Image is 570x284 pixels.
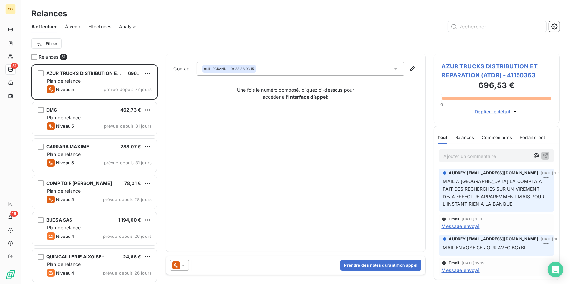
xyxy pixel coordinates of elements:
strong: interface d’appel [289,94,327,100]
span: [DATE] 11:16 [541,171,563,175]
img: Logo LeanPay [5,270,16,280]
span: prévue depuis 26 jours [103,234,152,239]
span: prévue depuis 77 jours [104,87,152,92]
h3: 696,53 € [442,80,552,93]
button: Prendre des notes durant mon appel [340,260,421,271]
span: Plan de relance [47,261,81,267]
span: Analyse [119,23,136,30]
span: Niveau 5 [56,87,74,92]
span: 24,66 € [123,254,141,259]
span: [DATE] 11:01 [462,217,484,221]
span: 288,07 € [120,144,141,149]
button: Filtrer [31,38,62,49]
span: 696,53 € [128,70,149,76]
span: Niveau 5 [56,123,74,129]
span: 462,73 € [120,107,141,113]
span: 51 [60,54,67,60]
span: Niveau 4 [56,270,74,275]
label: Contact : [174,66,197,72]
span: AZUR TRUCKS DISTRIBUTION ET REPARATION (ATDR) [46,70,168,76]
p: Une fois le numéro composé, cliquez ci-dessous pour accéder à l’ : [230,86,361,100]
span: Plan de relance [47,188,81,194]
span: 16 [10,211,18,217]
span: Tout [438,135,448,140]
span: AUDREY [EMAIL_ADDRESS][DOMAIN_NAME] [449,170,538,176]
span: BUESA SAS [46,217,72,223]
span: Effectuées [88,23,112,30]
span: Relances [455,135,474,140]
span: Niveau 5 [56,197,74,202]
h3: Relances [31,8,67,20]
span: Portail client [520,135,545,140]
span: Niveau 5 [56,160,74,165]
span: Déplier le détail [475,108,510,115]
span: QUINCAILLERIE AIXOISE* [46,254,104,259]
input: Rechercher [448,21,546,32]
span: COMPTOIR [PERSON_NAME] [46,180,112,186]
span: MAIL A [GEOGRAPHIC_DATA] LA COMPTA A FAIT DES RECHERCHES SUR UN VIREMENT DEJA EFFECTUE APPAREMMEN... [443,179,546,207]
span: Message envoyé [442,223,480,230]
span: prévue depuis 31 jours [104,123,152,129]
span: prévue depuis 28 jours [103,197,152,202]
span: 0 [440,102,443,107]
span: Message envoyé [442,267,480,274]
div: - 04 83 38 03 15 [204,66,254,71]
span: [DATE] 15:15 [462,261,484,265]
span: prévue depuis 31 jours [104,160,152,165]
span: Niveau 4 [56,234,74,239]
span: AZUR TRUCKS DISTRIBUTION ET REPARATION (ATDR) - 41150363 [442,62,552,80]
span: Relances [39,54,58,60]
span: Plan de relance [47,151,81,157]
span: AUDREY [EMAIL_ADDRESS][DOMAIN_NAME] [449,236,538,242]
span: prévue depuis 26 jours [103,270,152,275]
span: 51 [11,63,18,69]
span: Plan de relance [47,78,81,84]
span: [DATE] 10:15 [541,237,563,241]
span: À venir [65,23,80,30]
span: 78,01 € [124,180,141,186]
span: Commentaires [482,135,512,140]
div: Open Intercom Messenger [548,262,563,277]
span: null LEGRAND [204,66,227,71]
div: grid [31,64,158,284]
span: CARRARA MAXIME [46,144,89,149]
span: À effectuer [31,23,57,30]
span: Email [449,261,459,265]
span: 1 194,00 € [118,217,141,223]
span: Email [449,217,459,221]
div: SO [5,4,16,14]
span: MAIL ENVOYE CE JOUR AVEC BC+BL [443,245,527,250]
span: DMG [46,107,57,113]
span: Plan de relance [47,115,81,120]
button: Déplier le détail [473,108,520,115]
span: Plan de relance [47,225,81,230]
